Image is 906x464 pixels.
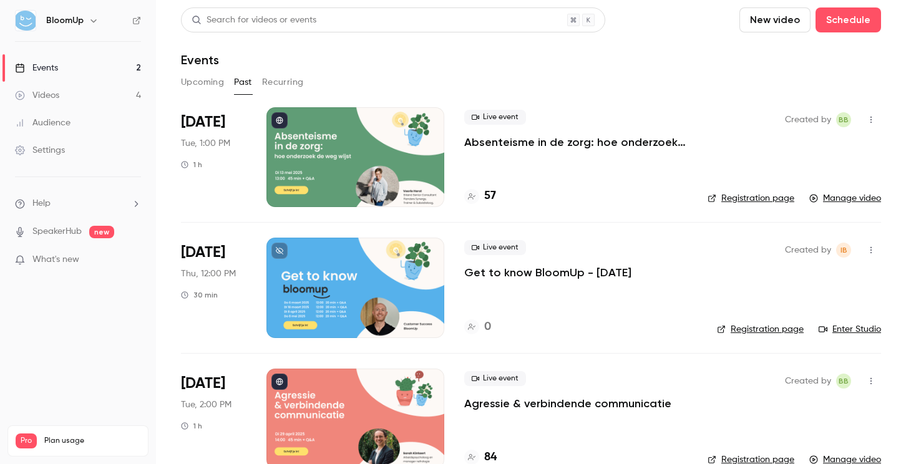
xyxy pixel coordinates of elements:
span: BB [839,374,849,389]
span: Benjamin Bergers [836,112,851,127]
span: Created by [785,243,831,258]
span: What's new [32,253,79,266]
div: 30 min [181,290,218,300]
li: help-dropdown-opener [15,197,141,210]
h1: Events [181,52,219,67]
a: 57 [464,188,496,205]
div: Videos [15,89,59,102]
span: Created by [785,374,831,389]
a: Manage video [809,192,881,205]
h6: BloomUp [46,14,84,27]
h4: 0 [484,319,491,336]
span: Thu, 12:00 PM [181,268,236,280]
a: Absenteisme in de zorg: hoe onderzoek de weg wijst [464,135,688,150]
span: Created by [785,112,831,127]
a: Registration page [717,323,804,336]
span: Help [32,197,51,210]
span: Live event [464,240,526,255]
button: New video [739,7,811,32]
span: new [89,226,114,238]
span: Tue, 2:00 PM [181,399,231,411]
div: Events [15,62,58,74]
h4: 57 [484,188,496,205]
span: Plan usage [44,436,140,446]
span: Pro [16,433,37,448]
img: BloomUp [16,11,36,31]
iframe: Noticeable Trigger [126,254,141,266]
span: IB [840,243,847,258]
div: 1 h [181,421,202,431]
div: May 13 Tue, 1:00 PM (Europe/Brussels) [181,107,246,207]
div: Search for videos or events [192,14,316,27]
span: Benjamin Bergers [836,374,851,389]
a: Enter Studio [819,323,881,336]
a: SpeakerHub [32,225,82,238]
span: [DATE] [181,374,225,394]
span: Live event [464,371,526,386]
button: Past [234,72,252,92]
button: Schedule [816,7,881,32]
span: [DATE] [181,112,225,132]
button: Recurring [262,72,304,92]
span: [DATE] [181,243,225,263]
div: 1 h [181,160,202,170]
button: Upcoming [181,72,224,92]
div: Audience [15,117,71,129]
a: 0 [464,319,491,336]
a: Get to know BloomUp - [DATE] [464,265,631,280]
span: Live event [464,110,526,125]
span: BB [839,112,849,127]
div: May 8 Thu, 12:00 PM (Europe/Brussels) [181,238,246,337]
span: Tue, 1:00 PM [181,137,230,150]
a: Agressie & verbindende communicatie [464,396,671,411]
span: Info Bloomup [836,243,851,258]
div: Settings [15,144,65,157]
a: Registration page [708,192,794,205]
